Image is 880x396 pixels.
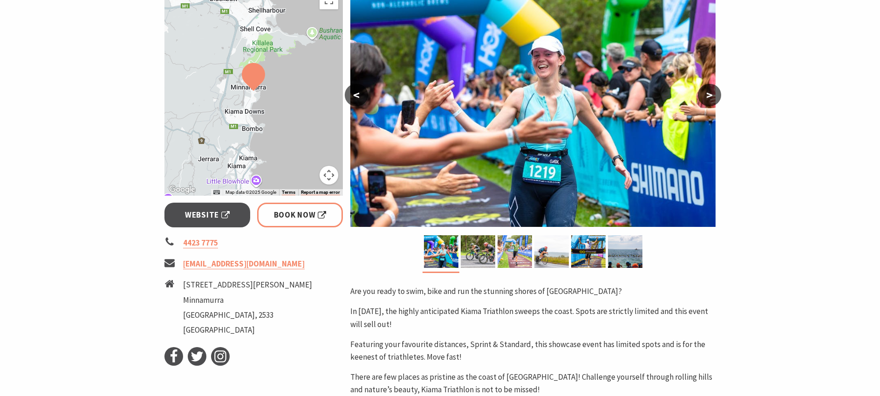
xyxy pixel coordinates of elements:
[320,166,338,184] button: Map camera controls
[183,294,312,307] li: Minnamurra
[185,209,230,221] span: Website
[183,279,312,291] li: [STREET_ADDRESS][PERSON_NAME]
[498,235,532,268] img: eliteenergyevents
[274,209,327,221] span: Book Now
[213,189,220,196] button: Keyboard shortcuts
[225,190,276,195] span: Map data ©2025 Google
[257,203,343,227] a: Book Now
[167,184,198,196] a: Open this area in Google Maps (opens a new window)
[461,235,495,268] img: kiamatriathlon
[571,235,606,268] img: kiamatriathlon
[350,371,716,396] p: There are few places as pristine as the coast of [GEOGRAPHIC_DATA]! Challenge yourself through ro...
[167,184,198,196] img: Google
[350,338,716,363] p: Featuring your favourite distances, Sprint & Standard, this showcase event has limited spots and ...
[608,235,642,268] img: Husky Tri
[183,238,218,248] a: 4423 7775
[350,285,716,298] p: Are you ready to swim, bike and run the stunning shores of [GEOGRAPHIC_DATA]?
[183,324,312,336] li: [GEOGRAPHIC_DATA]
[424,235,458,268] img: kiamatriathlon
[282,190,295,195] a: Terms (opens in new tab)
[350,305,716,330] p: In [DATE], the highly anticipated Kiama Triathlon sweeps the coast. Spots are strictly limited an...
[164,203,251,227] a: Website
[301,190,340,195] a: Report a map error
[345,84,368,106] button: <
[534,235,569,268] img: kiamatriathlon
[183,259,305,269] a: [EMAIL_ADDRESS][DOMAIN_NAME]
[183,309,312,321] li: [GEOGRAPHIC_DATA], 2533
[698,84,721,106] button: >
